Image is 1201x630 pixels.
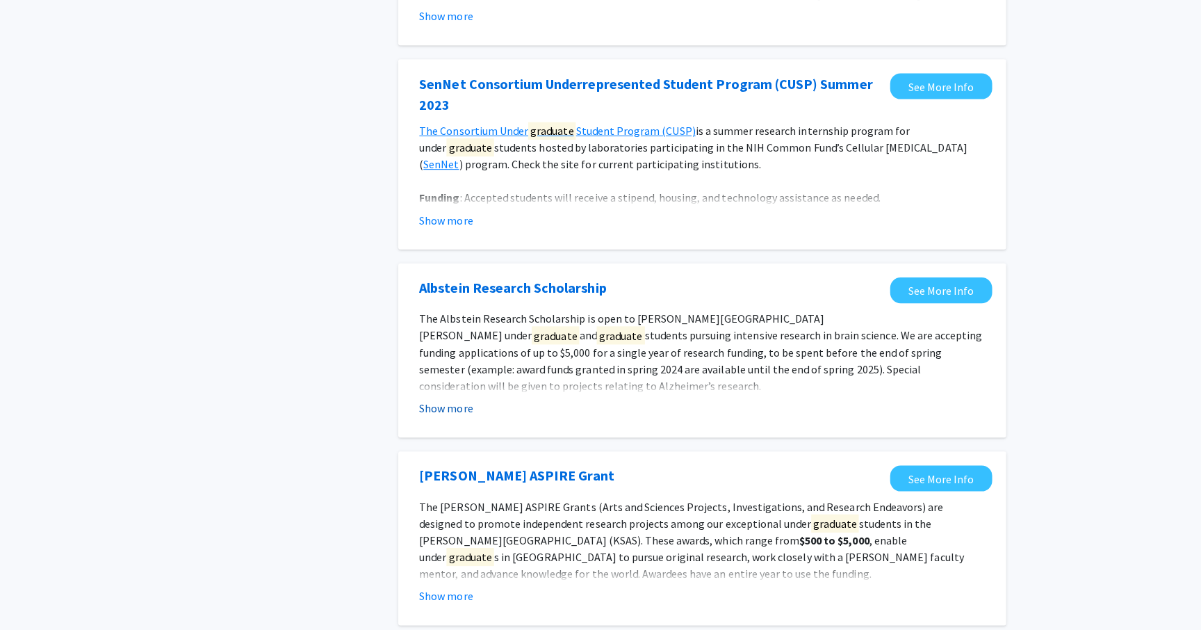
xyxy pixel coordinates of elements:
[10,567,59,620] iframe: Chat
[535,325,582,343] mark: graduate
[423,121,698,139] u: The Consortium Under Student Program (CUSP)
[450,545,498,563] mark: graduate
[423,463,617,484] a: Opens in a new tab
[532,121,579,139] mark: graduate
[892,463,993,489] a: Opens in a new tab
[423,496,986,579] p: The [PERSON_NAME] ASPIRE Grants (Arts and Sciences Projects, Investigations, and Research Endeavo...
[423,121,698,139] a: The Consortium UndergraduateStudent Program (CUSP)
[423,276,610,297] a: Opens in a new tab
[423,585,477,601] button: Show more
[801,531,871,544] strong: $500 to $5,000
[450,138,498,156] mark: graduate
[423,398,477,414] button: Show more
[423,190,464,204] strong: Funding
[423,122,986,172] p: is a summer research internship program for under students hosted by laboratories participating i...
[423,211,477,227] button: Show more
[427,156,463,170] a: SenNet
[423,73,885,115] a: Opens in a new tab
[423,188,986,205] p: : Accepted students will receive a stipend, housing, and technology assistance as needed.
[423,309,986,392] p: The Albstein Research Scholarship is open to [PERSON_NAME][GEOGRAPHIC_DATA][PERSON_NAME] under an...
[892,73,993,99] a: Opens in a new tab
[600,325,647,343] mark: graduate
[892,276,993,302] a: Opens in a new tab
[813,512,860,530] mark: graduate
[423,8,477,24] button: Show more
